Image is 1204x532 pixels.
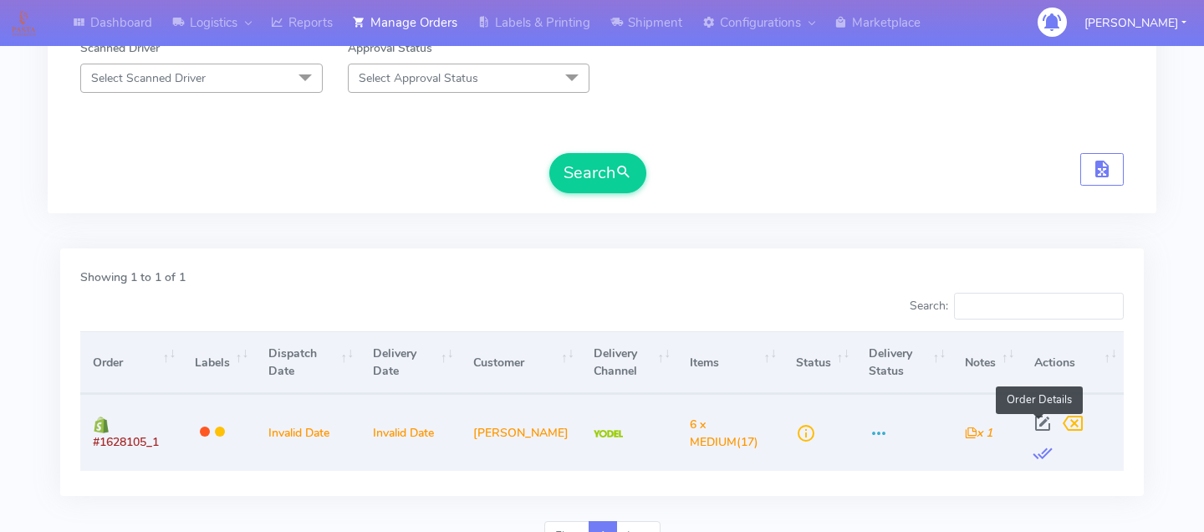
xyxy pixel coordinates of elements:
th: Delivery Date: activate to sort column ascending [360,331,461,394]
th: Status: activate to sort column ascending [783,331,856,394]
span: Select Scanned Driver [91,70,206,86]
th: Actions: activate to sort column ascending [1021,331,1124,394]
label: Approval Status [348,39,432,57]
img: Yodel [594,430,623,438]
button: [PERSON_NAME] [1072,6,1199,40]
th: Delivery Channel: activate to sort column ascending [581,331,677,394]
label: Showing 1 to 1 of 1 [80,269,186,286]
th: Labels: activate to sort column ascending [182,331,255,394]
span: #1628105_1 [93,434,159,450]
th: Delivery Status: activate to sort column ascending [856,331,952,394]
label: Search: [910,293,1124,320]
th: Customer: activate to sort column ascending [460,331,580,394]
input: Search: [954,293,1124,320]
th: Items: activate to sort column ascending [677,331,783,394]
td: Invalid Date [360,394,461,470]
button: Search [549,153,646,193]
span: Select Approval Status [359,70,478,86]
label: Scanned Driver [80,39,160,57]
th: Notes: activate to sort column ascending [952,331,1021,394]
th: Order: activate to sort column ascending [80,331,182,394]
span: (17) [690,417,758,450]
i: x 1 [965,425,992,441]
img: shopify.png [93,417,110,433]
th: Dispatch Date: activate to sort column ascending [255,331,360,394]
td: [PERSON_NAME] [460,394,580,470]
span: 6 x MEDIUM [690,417,737,450]
td: Invalid Date [255,394,360,470]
